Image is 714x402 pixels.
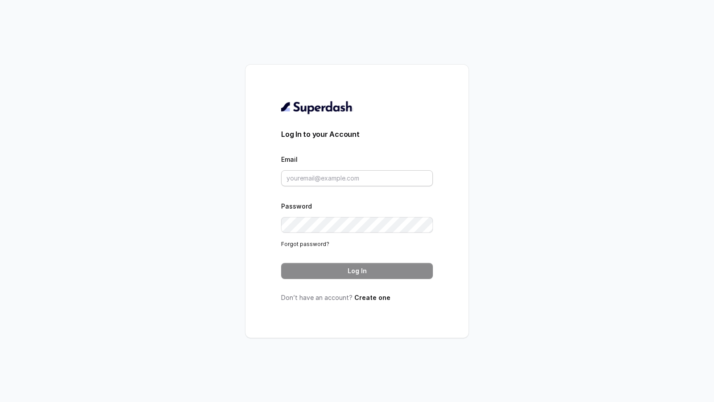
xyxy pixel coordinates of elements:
[281,100,353,115] img: light.svg
[281,156,298,163] label: Email
[354,294,390,301] a: Create one
[281,263,433,279] button: Log In
[281,202,312,210] label: Password
[281,293,433,302] p: Don’t have an account?
[281,241,329,247] a: Forgot password?
[281,170,433,186] input: youremail@example.com
[281,129,433,139] h3: Log In to your Account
